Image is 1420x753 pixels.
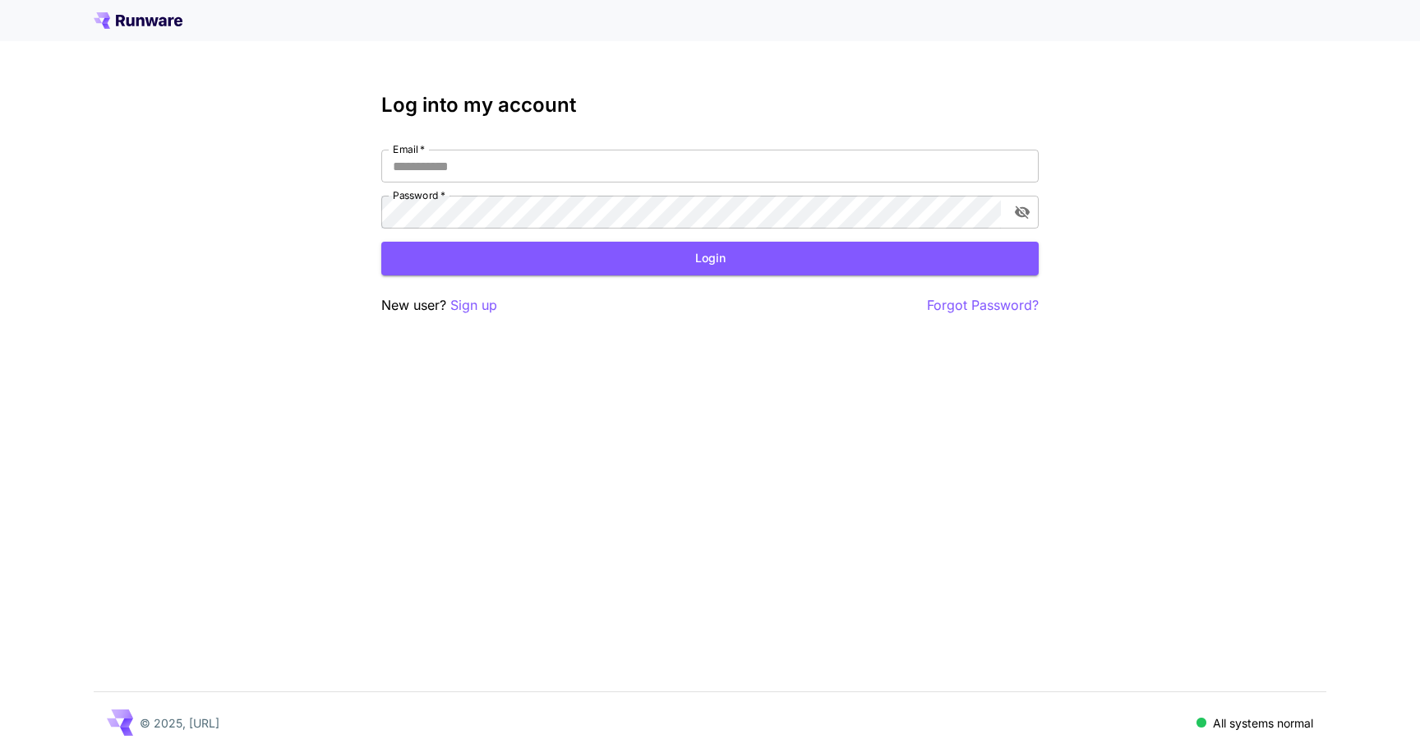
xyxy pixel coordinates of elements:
[1007,197,1037,227] button: toggle password visibility
[393,142,425,156] label: Email
[393,188,445,202] label: Password
[450,295,497,316] button: Sign up
[381,295,497,316] p: New user?
[381,242,1039,275] button: Login
[140,714,219,732] p: © 2025, [URL]
[927,295,1039,316] button: Forgot Password?
[381,94,1039,117] h3: Log into my account
[1213,714,1313,732] p: All systems normal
